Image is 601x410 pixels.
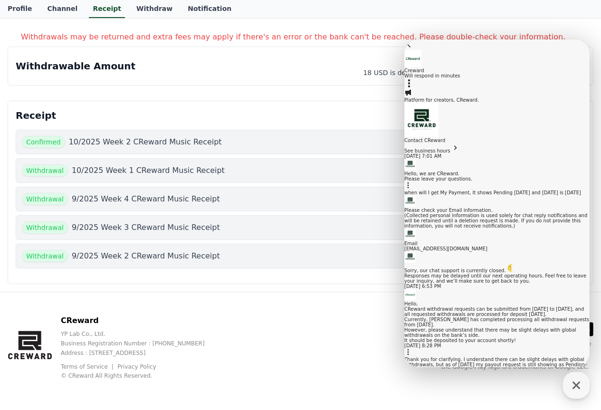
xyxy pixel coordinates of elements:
p: YP Lab Co., Ltd. [61,330,220,338]
p: Receipt [16,109,585,122]
iframe: Channel chat [404,39,590,367]
button: Withdrawal 9/2025 Week 2 CReward Music Receipt [16,244,585,268]
a: Privacy Policy [117,363,156,370]
p: Business Registration Number : [PHONE_NUMBER] [61,340,220,347]
p: 10/2025 Week 2 CReward Music Receipt [69,136,222,148]
button: Withdrawal 9/2025 Week 3 CReward Music Receipt [16,215,585,240]
p: Address : [STREET_ADDRESS] [61,349,220,357]
p: CReward [61,315,220,326]
p: © CReward All Rights Reserved. [61,372,220,380]
p: 9/2025 Week 4 CReward Music Receipt [72,193,220,205]
p: 9/2025 Week 2 CReward Music Receipt [72,250,220,262]
span: Withdrawal [22,221,68,234]
a: Terms of Service [61,363,115,370]
p: 10/2025 Week 1 CReward Music Receipt [72,165,225,176]
button: Confirmed 10/2025 Week 2 CReward Music Receipt [16,130,585,154]
p: Withdrawals may be returned and extra fees may apply if there's an error or the bank can't be rea... [21,31,593,43]
p: 9/2025 Week 3 CReward Music Receipt [72,222,220,233]
p: 18 USD is deducted for bank transfers [363,68,490,77]
span: Confirmed [22,136,65,148]
span: Withdrawal [22,250,68,262]
p: Withdrawable Amount [16,59,135,73]
span: Withdrawal [22,193,68,205]
button: Withdrawal 9/2025 Week 4 CReward Music Receipt [16,187,585,211]
span: Withdrawal [22,164,68,177]
button: Withdrawal 10/2025 Week 1 CReward Music Receipt [16,158,585,183]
